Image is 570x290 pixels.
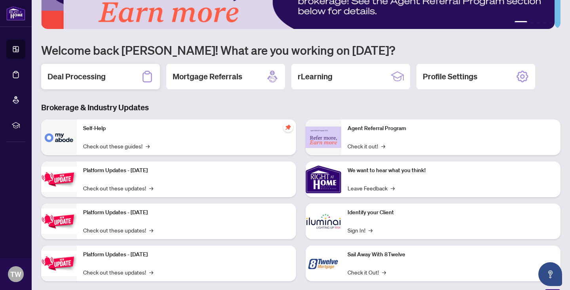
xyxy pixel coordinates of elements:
span: TW [10,269,21,280]
h1: Welcome back [PERSON_NAME]! What are you working on [DATE]? [41,42,560,58]
button: 2 [530,21,534,24]
img: Platform Updates - June 23, 2025 [41,251,77,276]
a: Check out these updates!→ [83,226,153,234]
p: We want to hear what you think! [348,166,554,175]
span: pushpin [283,123,293,132]
span: → [149,226,153,234]
span: → [369,226,372,234]
img: Platform Updates - July 21, 2025 [41,167,77,192]
span: → [146,142,150,150]
h3: Brokerage & Industry Updates [41,102,560,113]
h2: Deal Processing [47,71,106,82]
img: Self-Help [41,119,77,155]
button: 5 [549,21,553,24]
p: Sail Away With 8Twelve [348,250,554,259]
h2: Profile Settings [423,71,477,82]
button: Open asap [538,262,562,286]
button: 4 [543,21,546,24]
img: Platform Updates - July 8, 2025 [41,209,77,234]
a: Check out these updates!→ [83,184,153,192]
span: → [381,142,385,150]
a: Check it Out!→ [348,268,386,277]
h2: Mortgage Referrals [173,71,242,82]
a: Sign In!→ [348,226,372,234]
p: Platform Updates - [DATE] [83,208,290,217]
button: 1 [515,21,527,24]
span: → [391,184,395,192]
span: → [149,268,153,277]
a: Check out these guides!→ [83,142,150,150]
img: We want to hear what you think! [306,161,341,197]
img: logo [6,6,25,21]
span: → [149,184,153,192]
img: Sail Away With 8Twelve [306,246,341,281]
p: Self-Help [83,124,290,133]
a: Check out these updates!→ [83,268,153,277]
h2: rLearning [298,71,332,82]
a: Check it out!→ [348,142,385,150]
img: Agent Referral Program [306,127,341,148]
p: Platform Updates - [DATE] [83,250,290,259]
button: 3 [537,21,540,24]
span: → [382,268,386,277]
img: Identify your Client [306,204,341,239]
p: Platform Updates - [DATE] [83,166,290,175]
p: Agent Referral Program [348,124,554,133]
a: Leave Feedback→ [348,184,395,192]
p: Identify your Client [348,208,554,217]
